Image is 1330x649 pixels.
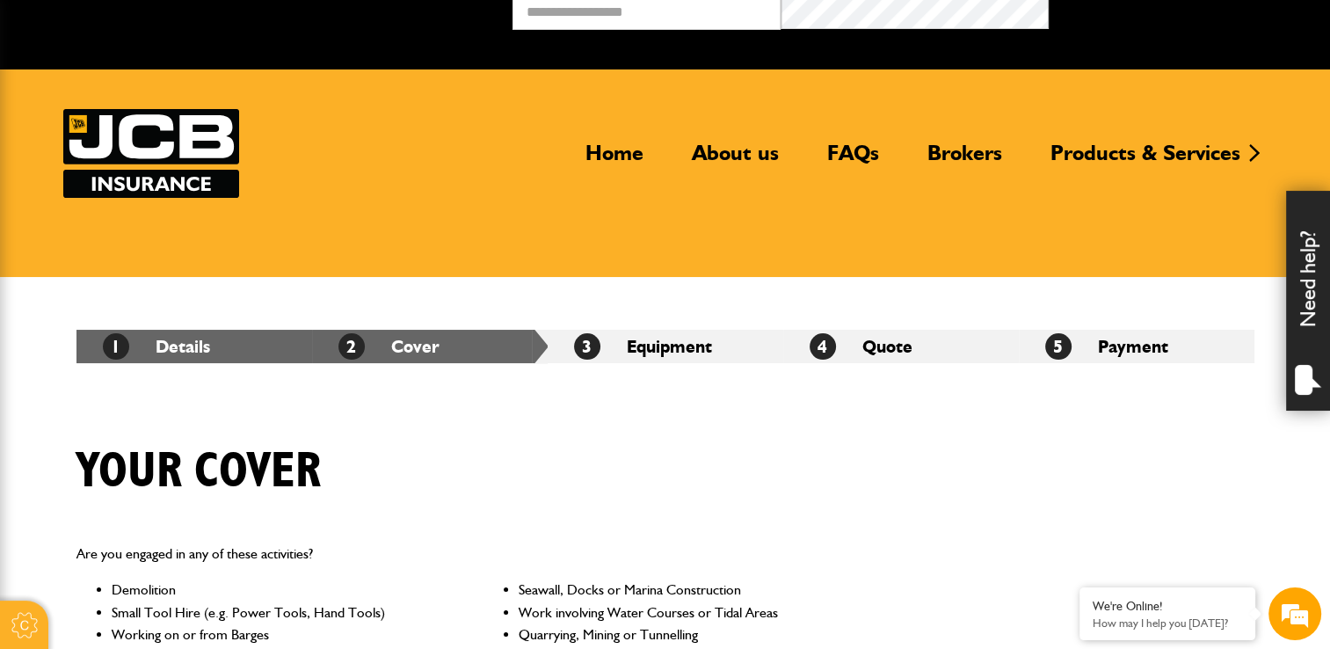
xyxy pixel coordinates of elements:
li: Payment [1019,330,1254,363]
p: How may I help you today? [1093,616,1242,630]
li: Working on or from Barges [112,623,445,646]
li: Quote [783,330,1019,363]
span: 2 [338,333,365,360]
li: Demolition [112,579,445,602]
a: JCB Insurance Services [63,109,239,198]
span: 1 [103,333,129,360]
li: Work involving Water Courses or Tidal Areas [519,602,852,624]
li: Equipment [548,330,783,363]
li: Cover [312,330,548,363]
li: Seawall, Docks or Marina Construction [519,579,852,602]
div: Need help? [1286,191,1330,411]
h1: Your cover [76,442,321,501]
a: About us [679,140,792,180]
img: JCB Insurance Services logo [63,109,239,198]
span: 4 [810,333,836,360]
a: Home [572,140,657,180]
a: Products & Services [1037,140,1254,180]
li: Quarrying, Mining or Tunnelling [519,623,852,646]
a: FAQs [814,140,892,180]
span: 5 [1045,333,1072,360]
li: Small Tool Hire (e.g. Power Tools, Hand Tools) [112,602,445,624]
p: Are you engaged in any of these activities? [76,543,853,565]
span: 3 [574,333,600,360]
div: We're Online! [1093,599,1242,614]
a: Brokers [914,140,1015,180]
a: 1Details [103,336,210,357]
